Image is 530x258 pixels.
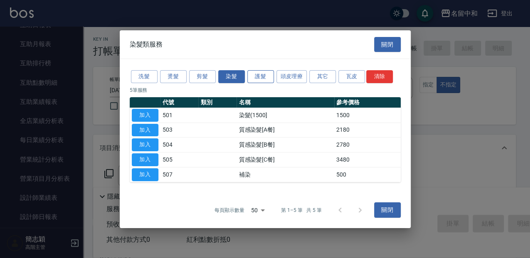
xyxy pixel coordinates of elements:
[374,202,401,218] button: 關閉
[160,108,199,123] td: 501
[214,206,244,214] p: 每頁顯示數量
[309,70,336,83] button: 其它
[281,206,321,214] p: 第 1–5 筆 共 5 筆
[132,138,158,151] button: 加入
[160,123,199,138] td: 503
[130,40,163,49] span: 染髮類服務
[198,97,237,108] th: 類別
[160,70,187,83] button: 燙髮
[366,70,393,83] button: 清除
[160,97,199,108] th: 代號
[247,70,274,83] button: 護髮
[334,123,401,138] td: 2180
[237,108,334,123] td: 染髮(1500]
[160,152,199,167] td: 505
[160,138,199,152] td: 504
[334,108,401,123] td: 1500
[132,123,158,136] button: 加入
[237,123,334,138] td: 質感染髮[A餐]
[132,109,158,122] button: 加入
[237,138,334,152] td: 質感染髮[B餐]
[338,70,365,83] button: 瓦皮
[237,152,334,167] td: 質感染髮[C餐]
[334,97,401,108] th: 參考價格
[334,138,401,152] td: 2780
[276,70,307,83] button: 頭皮理療
[237,167,334,182] td: 補染
[248,199,268,221] div: 50
[334,152,401,167] td: 3480
[237,97,334,108] th: 名稱
[132,153,158,166] button: 加入
[334,167,401,182] td: 500
[160,167,199,182] td: 507
[218,70,245,83] button: 染髮
[131,70,158,83] button: 洗髮
[189,70,216,83] button: 剪髮
[130,86,401,94] p: 5 筆服務
[374,37,401,52] button: 關閉
[132,168,158,181] button: 加入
